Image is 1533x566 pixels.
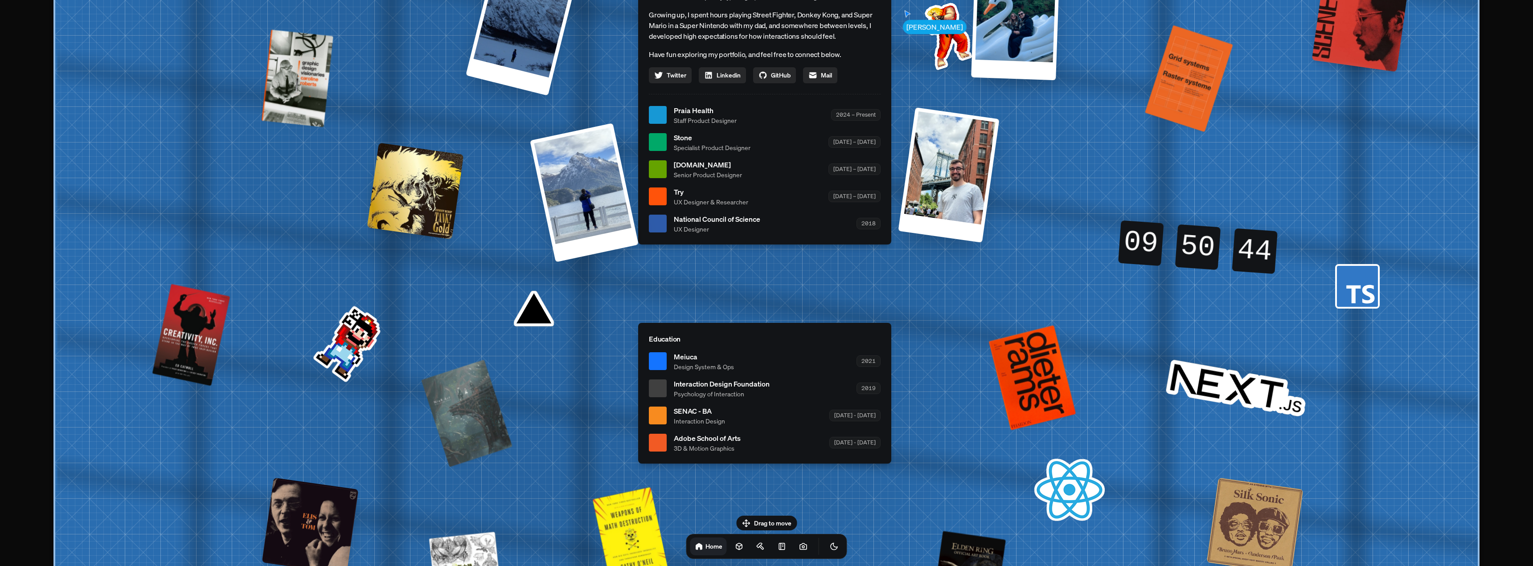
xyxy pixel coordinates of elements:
span: Interaction Design [674,416,725,426]
span: National Council of Science [674,214,760,224]
span: UX Designer [674,224,760,234]
span: SENAC - BA [674,406,725,416]
p: Growing up, I spent hours playing Street Fighter, Donkey Kong, and Super Mario in a Super Nintend... [649,9,881,41]
span: Meiuca [674,351,734,362]
div: [DATE] - [DATE] [829,437,881,448]
p: Have fun exploring my portfolio, and feel free to connect below. [649,49,881,60]
span: Staff Product Designer [674,116,737,125]
button: Toggle Theme [825,537,843,555]
div: 2024 – Present [831,109,881,120]
span: Praia Health [674,105,737,116]
a: Mail [803,67,837,83]
h1: Home [705,542,722,550]
div: 2021 [857,355,881,366]
span: Try [674,187,748,197]
a: Twitter [649,67,692,83]
span: UX Designer & Researcher [674,197,748,207]
span: Interaction Design Foundation [674,379,770,389]
span: Mail [821,70,832,80]
a: Linkedin [699,67,746,83]
span: Stone [674,132,750,143]
div: [DATE] – [DATE] [828,163,881,175]
a: GitHub [753,67,796,83]
span: Specialist Product Designer [674,143,750,152]
span: Psychology of Interaction [674,389,770,399]
a: Home [690,537,727,555]
div: [DATE] – [DATE] [828,136,881,147]
span: Senior Product Designer [674,170,742,179]
div: 2018 [857,218,881,229]
span: Twitter [667,70,686,80]
span: Linkedin [717,70,741,80]
span: Design System & Ops [674,362,734,371]
p: Education [649,334,881,344]
div: [DATE] - [DATE] [829,410,881,421]
span: Adobe School of Arts [674,433,741,444]
span: GitHub [771,70,791,80]
div: 2019 [857,383,881,394]
span: [DOMAIN_NAME] [674,159,742,170]
span: 3D & Motion Graphics [674,444,741,453]
div: [DATE] – [DATE] [828,191,881,202]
